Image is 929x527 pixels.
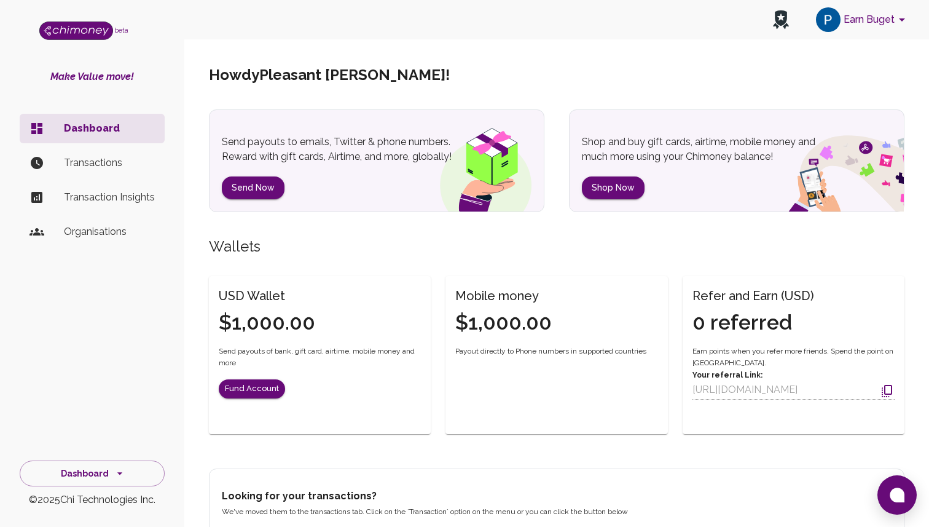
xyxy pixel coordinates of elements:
h4: $1,000.00 [219,310,315,336]
button: account of current user [811,4,914,36]
h6: USD Wallet [219,286,315,306]
h5: Wallets [209,237,904,256]
span: Payout directly to Phone numbers in supported countries [455,346,646,358]
span: We've moved them to the transactions tab. Click on the `Transaction` option on the menu or you ca... [222,507,628,516]
p: Shop and buy gift cards, airtime, mobile money and much more using your Chimoney balance! [582,135,840,164]
button: Open chat window [877,475,917,515]
h6: Refer and Earn (USD) [692,286,814,306]
button: Dashboard [20,461,165,487]
p: Dashboard [64,121,155,136]
p: Send payouts to emails, Twitter & phone numbers. Reward with gift cards, Airtime, and more, globa... [222,135,480,164]
div: Earn points when you refer more friends. Spend the point on [GEOGRAPHIC_DATA]. [692,346,895,400]
h4: $1,000.00 [455,310,552,336]
span: Send payouts of bank, gift card, airtime, mobile money and more [219,346,421,370]
button: Shop Now [582,176,645,199]
p: Transaction Insights [64,190,155,205]
img: gift box [418,119,544,212]
h6: Mobile money [455,286,552,306]
button: Send Now [222,176,284,199]
img: avatar [816,7,841,32]
h5: Howdy Pleasant [PERSON_NAME] ! [209,65,450,85]
p: Organisations [64,224,155,239]
strong: Your referral Link: [692,371,762,379]
p: Transactions [64,156,155,170]
img: social spend [756,122,904,212]
img: Logo [39,22,113,40]
strong: Looking for your transactions? [222,490,377,502]
button: Fund Account [219,379,285,398]
span: beta [114,26,128,34]
h4: 0 referred [692,310,814,336]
